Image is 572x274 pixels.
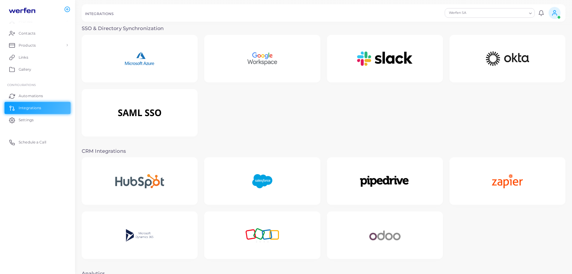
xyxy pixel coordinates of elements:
[468,40,547,78] img: Okta
[5,6,39,17] img: logo
[234,217,291,254] img: Zoho
[19,55,28,60] span: Links
[358,217,412,254] img: Odoo
[5,90,71,102] a: Automations
[104,162,176,200] img: Hubspot
[19,31,35,36] span: Contacts
[19,19,32,24] span: Profiles
[241,162,284,200] img: Salesforce
[5,27,71,39] a: Contacts
[19,117,34,123] span: Settings
[82,26,565,32] h3: SSO & Directory Synchronization
[19,67,31,72] span: Gallery
[5,15,71,27] a: Profiles
[5,102,71,114] a: Integrations
[345,40,424,78] img: Slack
[480,162,534,200] img: Zapier
[7,83,36,87] span: Configurations
[82,148,565,154] h3: CRM Integrations
[492,10,527,16] input: Search for option
[19,140,46,145] span: Schedule a Call
[5,63,71,75] a: Gallery
[19,93,43,99] span: Automations
[5,51,71,63] a: Links
[235,40,289,78] img: Google Workspace
[445,8,535,18] div: Search for option
[114,217,165,254] img: Microsoft Dynamics
[85,12,113,16] h5: INTEGRATIONS
[5,39,71,51] a: Products
[5,114,71,126] a: Settings
[113,40,166,78] img: Microsoft Azure
[19,105,41,111] span: Integrations
[448,10,492,16] span: Werfen SA
[19,43,36,48] span: Products
[100,94,179,132] img: SAML
[5,136,71,148] a: Schedule a Call
[347,162,423,200] img: Pipedrive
